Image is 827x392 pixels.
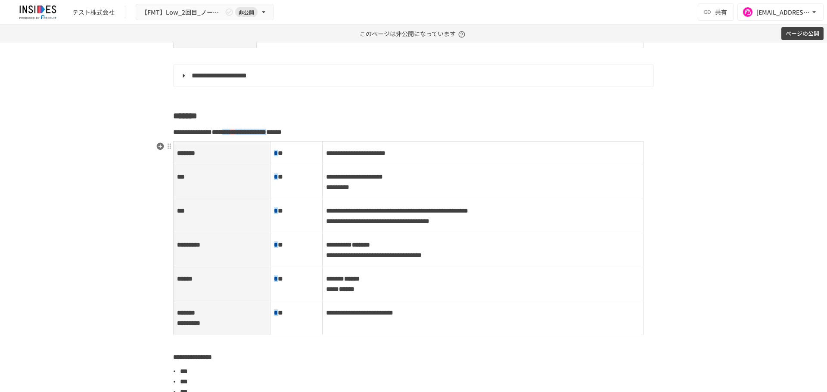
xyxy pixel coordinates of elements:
span: 【FMT】Low_2回目_ノーマル★インサイズ活用推進ミーティング ～2回目～ [141,7,223,18]
p: このページは非公開になっています [360,25,468,43]
button: [EMAIL_ADDRESS][DOMAIN_NAME] [737,3,824,21]
span: 共有 [715,7,727,17]
button: ページの公開 [781,27,824,40]
div: テスト株式会社 [72,8,115,17]
div: [EMAIL_ADDRESS][DOMAIN_NAME] [756,7,810,18]
span: 非公開 [235,8,258,17]
button: 【FMT】Low_2回目_ノーマル★インサイズ活用推進ミーティング ～2回目～非公開 [136,4,274,21]
img: JmGSPSkPjKwBq77AtHmwC7bJguQHJlCRQfAXtnx4WuV [10,5,65,19]
button: 共有 [698,3,734,21]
